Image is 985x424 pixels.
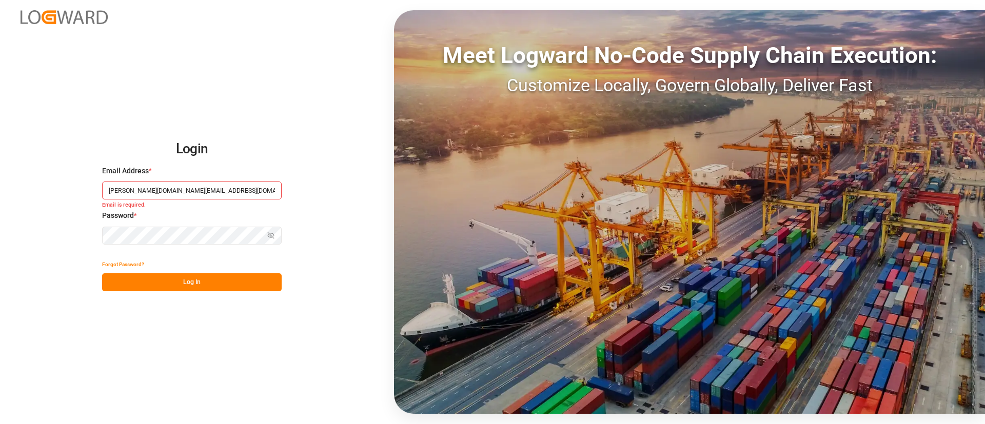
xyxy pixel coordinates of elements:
[21,10,108,24] img: Logward_new_orange.png
[102,133,282,166] h2: Login
[394,72,985,98] div: Customize Locally, Govern Globally, Deliver Fast
[102,273,282,291] button: Log In
[102,166,149,176] span: Email Address
[102,201,282,211] small: Email is required.
[394,38,985,72] div: Meet Logward No-Code Supply Chain Execution:
[102,210,134,221] span: Password
[102,255,144,273] button: Forgot Password?
[102,181,282,199] input: Enter your email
